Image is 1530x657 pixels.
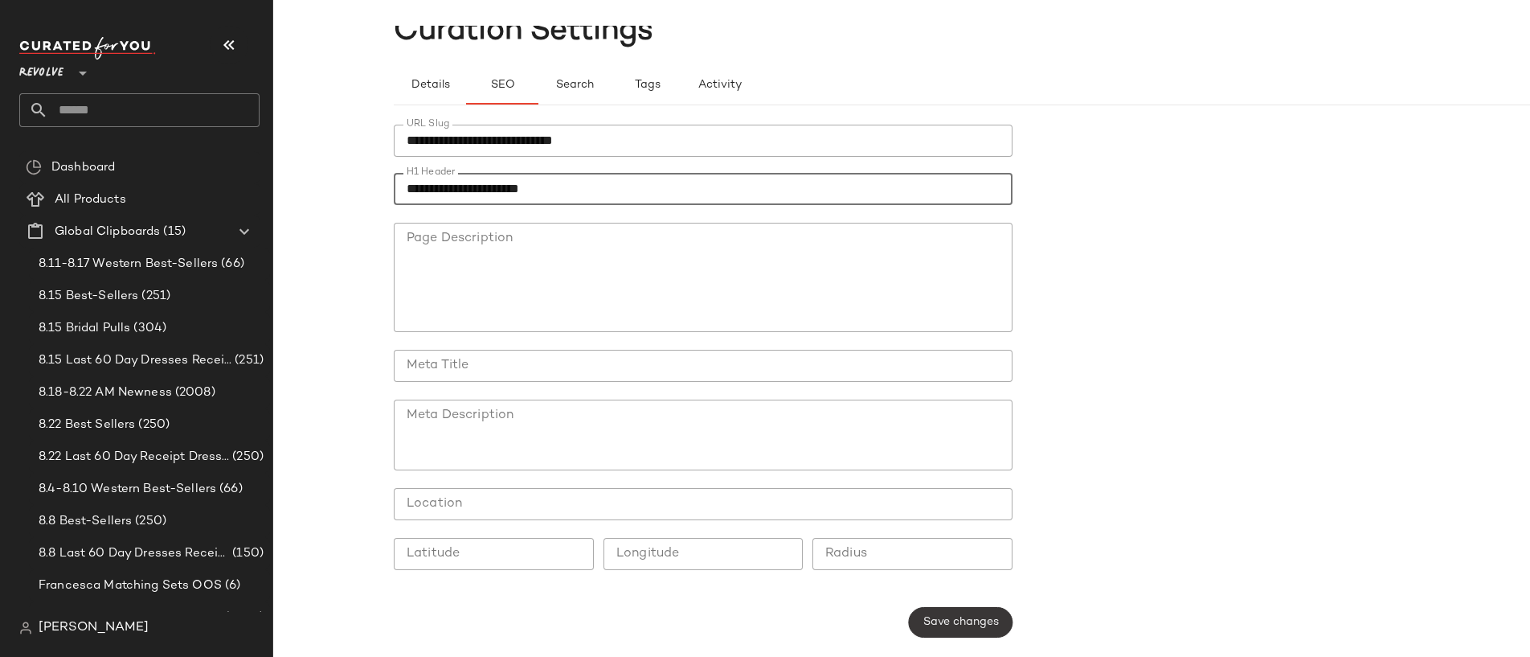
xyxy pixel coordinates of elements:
[39,351,231,370] span: 8.15 Last 60 Day Dresses Receipt
[229,544,264,563] span: (150)
[216,480,243,499] span: (66)
[394,15,653,47] span: Curation Settings
[39,255,218,273] span: 8.11-8.17 Western Best-Sellers
[231,351,264,370] span: (251)
[39,480,216,499] span: 8.4-8.10 Western Best-Sellers
[555,79,594,92] span: Search
[39,448,229,466] span: 8.22 Last 60 Day Receipt Dresses
[489,79,514,92] span: SEO
[39,609,222,627] span: Latin Heritage Month Brands- DO NOT DELETE
[135,416,170,434] span: (250)
[697,79,741,92] span: Activity
[132,512,166,531] span: (250)
[51,158,115,177] span: Dashboard
[410,79,449,92] span: Details
[633,79,660,92] span: Tags
[218,255,244,273] span: (66)
[26,159,42,175] img: svg%3e
[922,616,999,629] span: Save changes
[138,287,170,306] span: (251)
[19,37,156,60] img: cfy_white_logo.C9jOOHJF.svg
[172,384,215,402] span: (2008)
[39,384,172,402] span: 8.18-8.22 AM Newness
[222,609,264,627] span: (1093)
[39,618,149,638] span: [PERSON_NAME]
[19,622,32,634] img: svg%3e
[229,448,264,466] span: (250)
[39,577,222,595] span: Francesca Matching Sets OOS
[55,223,160,241] span: Global Clipboards
[19,55,63,84] span: Revolve
[160,223,186,241] span: (15)
[39,544,229,563] span: 8.8 Last 60 Day Dresses Receipts Best-Sellers
[39,319,130,338] span: 8.15 Bridal Pulls
[39,287,138,306] span: 8.15 Best-Sellers
[39,512,132,531] span: 8.8 Best-Sellers
[222,577,240,595] span: (6)
[909,607,1012,638] button: Save changes
[55,191,126,209] span: All Products
[130,319,166,338] span: (304)
[39,416,135,434] span: 8.22 Best Sellers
